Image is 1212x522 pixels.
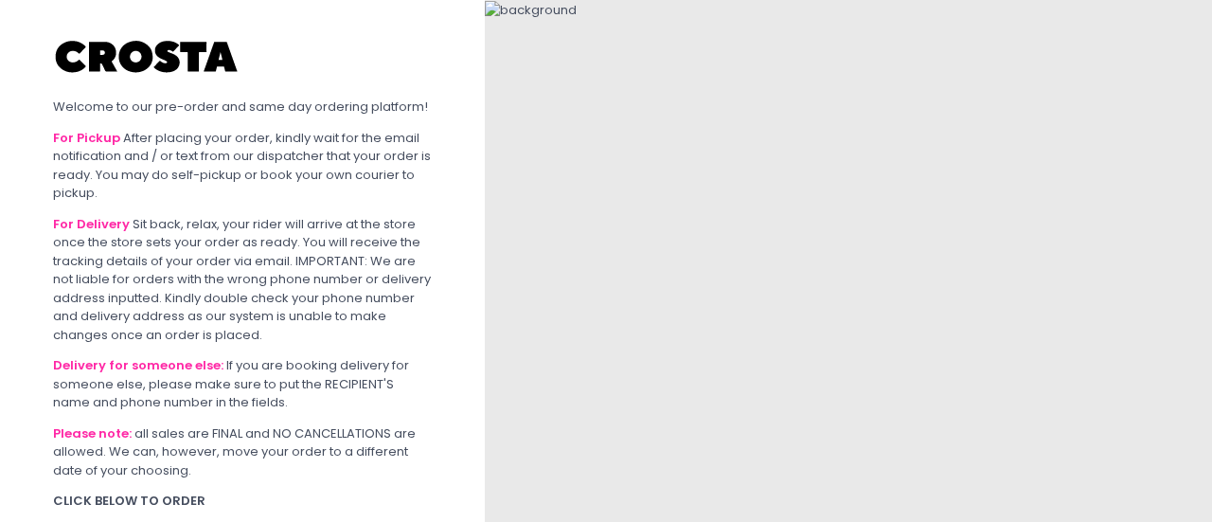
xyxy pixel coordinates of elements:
[53,28,242,85] img: Crosta Pizzeria
[53,215,130,233] b: For Delivery
[53,129,432,203] div: After placing your order, kindly wait for the email notification and / or text from our dispatche...
[53,424,432,480] div: all sales are FINAL and NO CANCELLATIONS are allowed. We can, however, move your order to a diffe...
[53,98,432,117] div: Welcome to our pre-order and same day ordering platform!
[53,356,432,412] div: If you are booking delivery for someone else, please make sure to put the RECIPIENT'S name and ph...
[53,129,120,147] b: For Pickup
[53,424,132,442] b: Please note:
[485,1,577,20] img: background
[53,215,432,345] div: Sit back, relax, your rider will arrive at the store once the store sets your order as ready. You...
[53,356,223,374] b: Delivery for someone else:
[53,492,432,511] div: CLICK BELOW TO ORDER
